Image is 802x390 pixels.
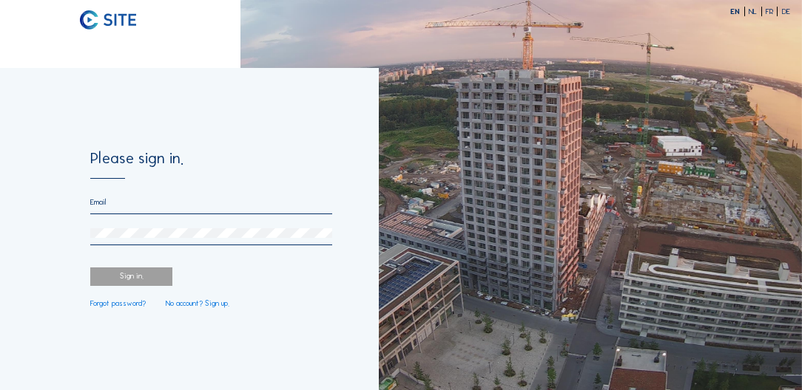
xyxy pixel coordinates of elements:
div: FR [766,8,778,16]
a: No account? Sign up. [166,300,229,307]
a: Forgot password? [90,300,146,307]
div: Please sign in. [90,151,332,178]
div: NL [749,8,761,16]
div: DE [782,8,790,16]
div: Sign in. [90,267,172,286]
div: EN [730,8,744,16]
input: Email [90,197,332,207]
img: C-SITE logo [80,10,136,29]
